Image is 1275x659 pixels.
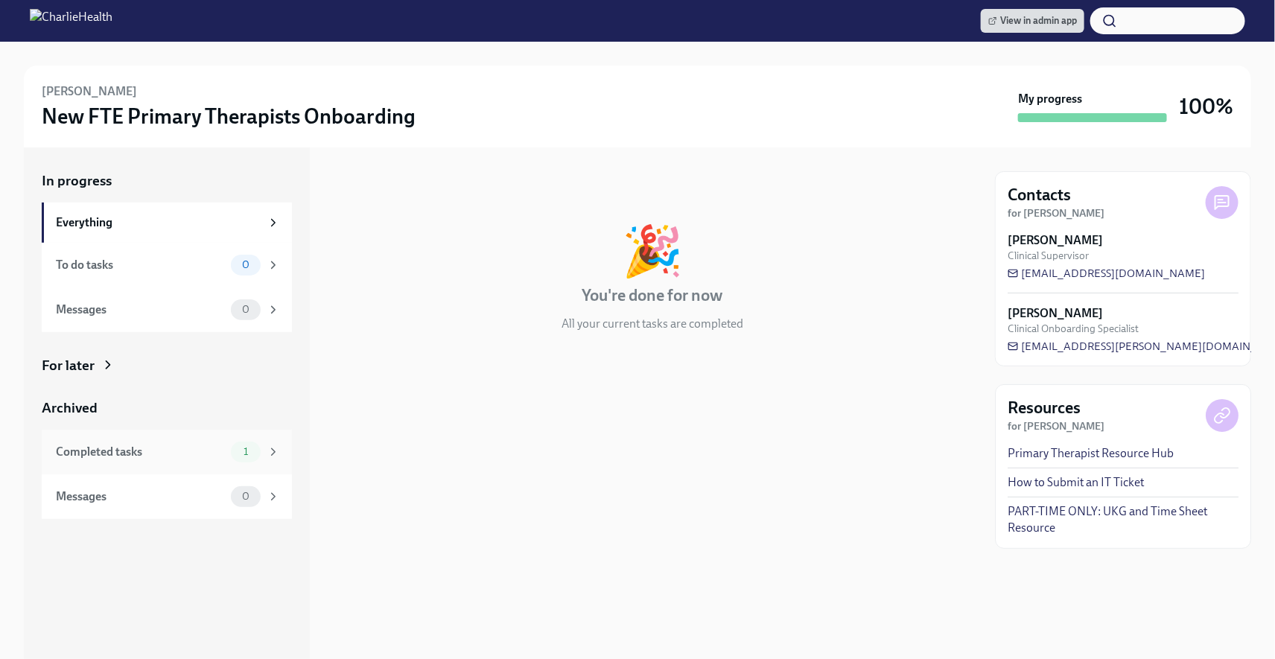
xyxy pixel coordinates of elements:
[1008,266,1205,281] a: [EMAIL_ADDRESS][DOMAIN_NAME]
[1008,420,1104,433] strong: for [PERSON_NAME]
[1008,207,1104,220] strong: for [PERSON_NAME]
[1008,397,1081,419] h4: Resources
[988,13,1077,28] span: View in admin app
[233,259,258,270] span: 0
[42,287,292,332] a: Messages0
[42,243,292,287] a: To do tasks0
[233,304,258,315] span: 0
[981,9,1084,33] a: View in admin app
[42,430,292,474] a: Completed tasks1
[56,488,225,505] div: Messages
[1008,474,1144,491] a: How to Submit an IT Ticket
[56,214,261,231] div: Everything
[42,474,292,519] a: Messages0
[42,203,292,243] a: Everything
[1008,184,1071,206] h4: Contacts
[56,302,225,318] div: Messages
[42,356,292,375] a: For later
[1008,445,1174,462] a: Primary Therapist Resource Hub
[1018,91,1082,107] strong: My progress
[582,284,723,307] h4: You're done for now
[42,103,416,130] h3: New FTE Primary Therapists Onboarding
[1179,93,1233,120] h3: 100%
[42,356,95,375] div: For later
[1008,305,1103,322] strong: [PERSON_NAME]
[622,226,683,276] div: 🎉
[328,171,398,191] div: In progress
[42,171,292,191] a: In progress
[562,316,743,332] p: All your current tasks are completed
[56,444,225,460] div: Completed tasks
[56,257,225,273] div: To do tasks
[235,446,257,457] span: 1
[233,491,258,502] span: 0
[30,9,112,33] img: CharlieHealth
[1008,232,1103,249] strong: [PERSON_NAME]
[1008,503,1239,536] a: PART-TIME ONLY: UKG and Time Sheet Resource
[42,398,292,418] a: Archived
[42,83,137,100] h6: [PERSON_NAME]
[1008,249,1089,263] span: Clinical Supervisor
[1008,322,1139,336] span: Clinical Onboarding Specialist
